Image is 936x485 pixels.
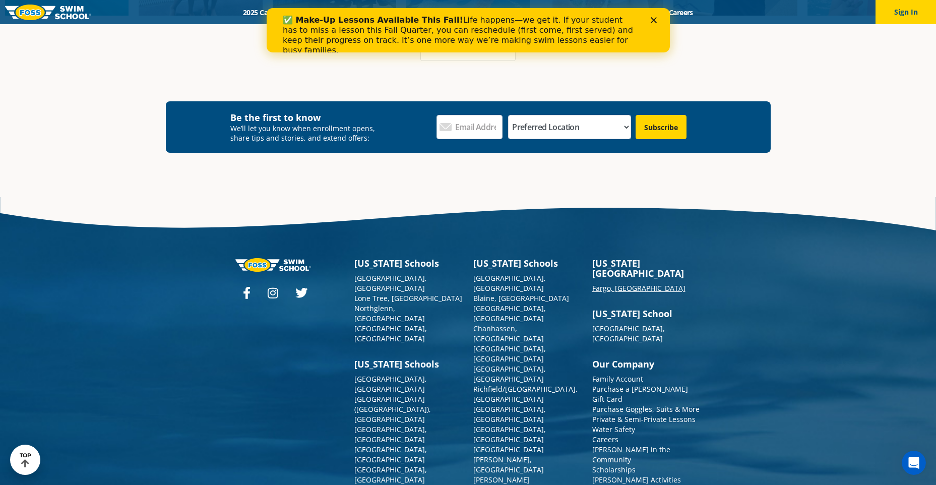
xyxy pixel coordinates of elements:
[20,452,31,468] div: TOP
[473,344,546,363] a: [GEOGRAPHIC_DATA], [GEOGRAPHIC_DATA]
[592,374,643,384] a: Family Account
[473,258,582,268] h3: [US_STATE] Schools
[473,364,546,384] a: [GEOGRAPHIC_DATA], [GEOGRAPHIC_DATA]
[592,324,665,343] a: [GEOGRAPHIC_DATA], [GEOGRAPHIC_DATA]
[16,7,197,17] b: ✅ Make-Up Lessons Available This Fall!
[5,5,91,20] img: FOSS Swim School Logo
[354,465,427,484] a: [GEOGRAPHIC_DATA], [GEOGRAPHIC_DATA]
[592,475,681,484] a: [PERSON_NAME] Activities
[340,8,428,17] a: Swim Path® Program
[628,8,660,17] a: Blog
[592,283,685,293] a: Fargo, [GEOGRAPHIC_DATA]
[473,273,546,293] a: [GEOGRAPHIC_DATA], [GEOGRAPHIC_DATA]
[473,445,544,474] a: [GEOGRAPHIC_DATA][PERSON_NAME], [GEOGRAPHIC_DATA]
[522,8,629,17] a: Swim Like [PERSON_NAME]
[354,425,427,444] a: [GEOGRAPHIC_DATA], [GEOGRAPHIC_DATA]
[473,384,578,404] a: Richfield/[GEOGRAPHIC_DATA], [GEOGRAPHIC_DATA]
[592,435,618,444] a: Careers
[473,425,546,444] a: [GEOGRAPHIC_DATA], [GEOGRAPHIC_DATA]
[473,324,544,343] a: Chanhassen, [GEOGRAPHIC_DATA]
[592,425,635,434] a: Water Safety
[230,111,382,124] h4: Be the first to know
[592,465,636,474] a: Scholarships
[354,359,463,369] h3: [US_STATE] Schools
[354,273,427,293] a: [GEOGRAPHIC_DATA], [GEOGRAPHIC_DATA]
[230,124,382,143] p: We’ll let you know when enrollment opens, share tips and stories, and extend offers:
[592,258,701,278] h3: [US_STATE][GEOGRAPHIC_DATA]
[592,309,701,319] h3: [US_STATE] School
[428,8,522,17] a: About [PERSON_NAME]
[234,8,297,17] a: 2025 Calendar
[354,258,463,268] h3: [US_STATE] Schools
[592,414,696,424] a: Private & Semi-Private Lessons
[436,115,503,139] input: Email Address
[473,404,546,424] a: [GEOGRAPHIC_DATA], [GEOGRAPHIC_DATA]
[354,293,462,303] a: Lone Tree, [GEOGRAPHIC_DATA]
[16,7,371,47] div: Life happens—we get it. If your student has to miss a lesson this Fall Quarter, you can reschedul...
[235,258,311,272] img: Foss-logo-horizontal-white.svg
[354,374,427,394] a: [GEOGRAPHIC_DATA], [GEOGRAPHIC_DATA]
[660,8,702,17] a: Careers
[297,8,340,17] a: Schools
[354,445,427,464] a: [GEOGRAPHIC_DATA], [GEOGRAPHIC_DATA]
[592,404,700,414] a: Purchase Goggles, Suits & More
[592,359,701,369] h3: Our Company
[354,394,431,424] a: [GEOGRAPHIC_DATA] ([GEOGRAPHIC_DATA]), [GEOGRAPHIC_DATA]
[473,304,546,323] a: [GEOGRAPHIC_DATA], [GEOGRAPHIC_DATA]
[473,293,569,303] a: Blaine, [GEOGRAPHIC_DATA]
[636,115,687,139] input: Subscribe
[902,451,926,475] iframe: Intercom live chat
[592,384,688,404] a: Purchase a [PERSON_NAME] Gift Card
[384,9,394,15] div: Close
[354,304,425,323] a: Northglenn, [GEOGRAPHIC_DATA]
[267,8,670,52] iframe: Intercom live chat banner
[592,445,670,464] a: [PERSON_NAME] in the Community
[354,324,427,343] a: [GEOGRAPHIC_DATA], [GEOGRAPHIC_DATA]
